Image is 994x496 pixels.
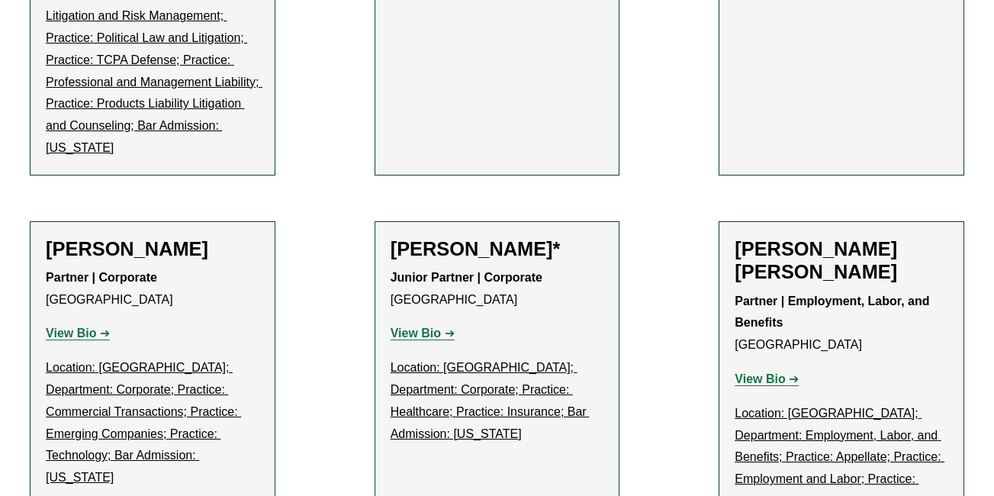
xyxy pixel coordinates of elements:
[46,327,110,340] a: View Bio
[735,291,948,356] p: [GEOGRAPHIC_DATA]
[391,267,604,311] p: [GEOGRAPHIC_DATA]
[391,361,590,440] u: Location: [GEOGRAPHIC_DATA]; Department: Corporate; Practice: Healthcare; Practice: Insurance; Ba...
[46,361,241,484] u: Location: [GEOGRAPHIC_DATA]; Department: Corporate; Practice: Commercial Transactions; Practice: ...
[735,372,799,385] a: View Bio
[46,327,96,340] strong: View Bio
[46,237,259,261] h2: [PERSON_NAME]
[391,237,604,261] h2: [PERSON_NAME]*
[391,327,441,340] strong: View Bio
[391,271,542,284] strong: Junior Partner | Corporate
[735,372,785,385] strong: View Bio
[46,271,157,284] strong: Partner | Corporate
[391,327,455,340] a: View Bio
[46,267,259,311] p: [GEOGRAPHIC_DATA]
[735,295,933,330] strong: Partner | Employment, Labor, and Benefits
[735,237,948,285] h2: [PERSON_NAME] [PERSON_NAME]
